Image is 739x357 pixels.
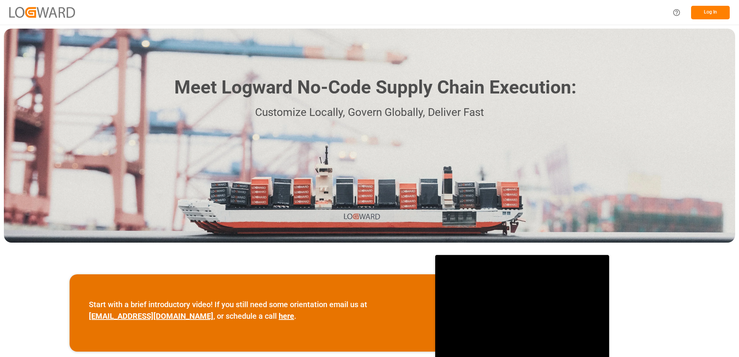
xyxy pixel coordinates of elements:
a: [EMAIL_ADDRESS][DOMAIN_NAME] [89,311,213,321]
p: Start with a brief introductory video! If you still need some orientation email us at , or schedu... [89,299,416,322]
img: Logward_new_orange.png [9,7,75,17]
h1: Meet Logward No-Code Supply Chain Execution: [174,74,576,101]
p: Customize Locally, Govern Globally, Deliver Fast [163,104,576,121]
a: here [279,311,294,321]
button: Log In [691,6,730,19]
button: Help Center [668,4,685,21]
